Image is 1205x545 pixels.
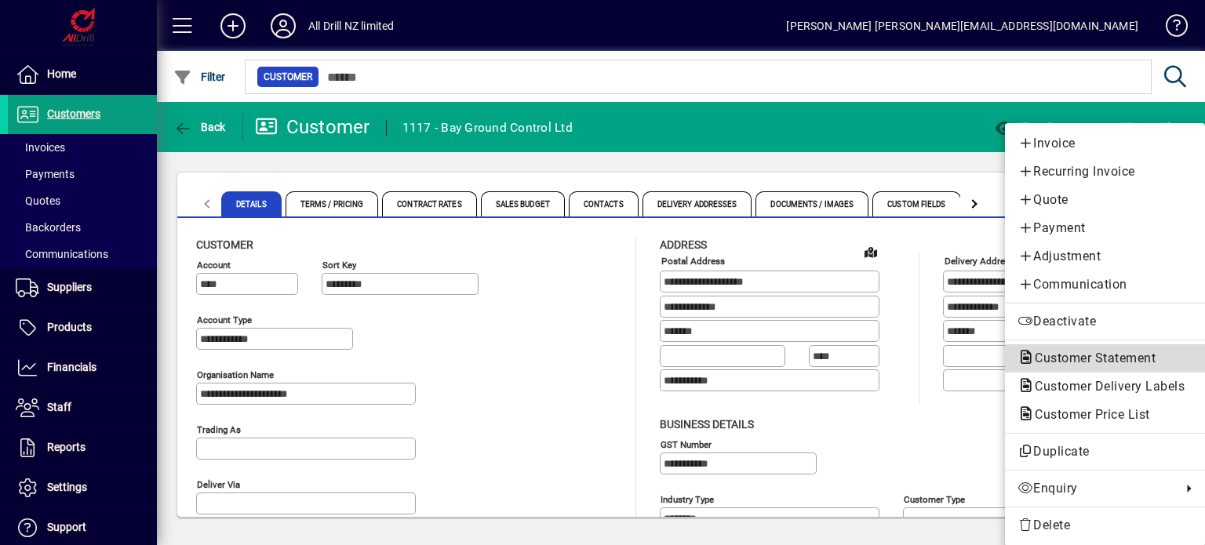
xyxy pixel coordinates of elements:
[1018,134,1192,153] span: Invoice
[1018,191,1192,209] span: Quote
[1018,407,1158,422] span: Customer Price List
[1005,307,1205,336] button: Deactivate customer
[1018,516,1192,535] span: Delete
[1018,219,1192,238] span: Payment
[1018,275,1192,294] span: Communication
[1018,442,1192,461] span: Duplicate
[1018,351,1163,365] span: Customer Statement
[1018,162,1192,181] span: Recurring Invoice
[1018,479,1174,498] span: Enquiry
[1018,312,1192,331] span: Deactivate
[1018,379,1192,394] span: Customer Delivery Labels
[1018,247,1192,266] span: Adjustment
